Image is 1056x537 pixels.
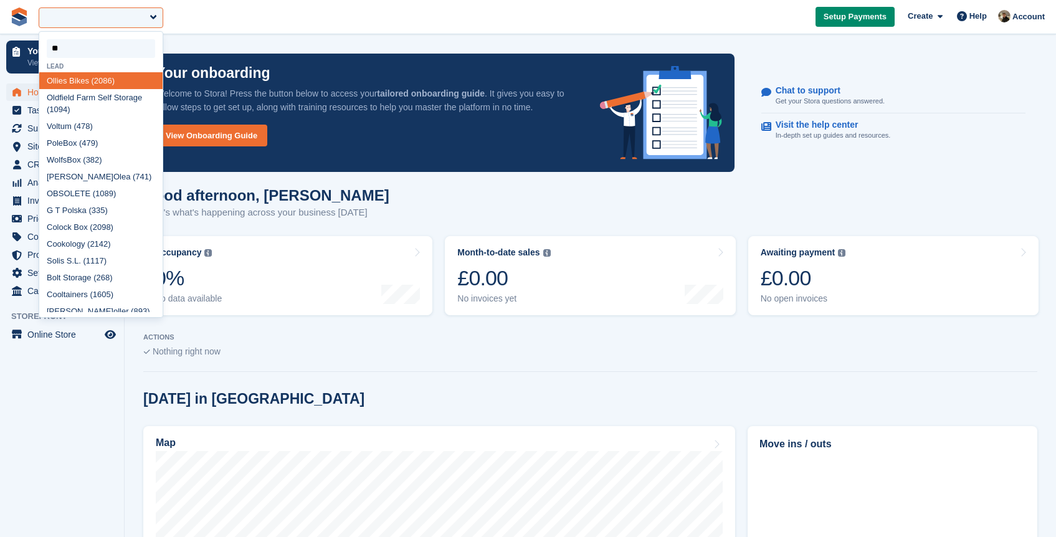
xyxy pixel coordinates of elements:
[155,247,201,258] div: Occupancy
[816,7,895,27] a: Setup Payments
[155,293,222,304] div: No data available
[39,303,163,320] div: [PERSON_NAME] ler (893)
[27,174,102,191] span: Analytics
[27,120,102,137] span: Subscriptions
[39,72,163,89] div: lies Bikes (2086)
[39,135,163,152] div: P eBox (479)
[153,346,221,356] span: Nothing right now
[143,391,364,407] h2: [DATE] in [GEOGRAPHIC_DATA]
[156,87,580,114] p: Welcome to Stora! Press the button below to access your . It gives you easy to follow steps to ge...
[6,210,118,227] a: menu
[761,247,835,258] div: Awaiting payment
[156,437,176,449] h2: Map
[47,93,55,102] span: Ol
[27,210,102,227] span: Pricing
[143,206,389,220] p: Here's what's happening across your business [DATE]
[6,174,118,191] a: menu
[27,228,102,245] span: Coupons
[761,113,1025,147] a: Visit the help center In-depth set up guides and resources.
[113,307,120,316] span: ol
[776,120,881,130] p: Visit the help center
[6,156,118,173] a: menu
[748,236,1039,315] a: Awaiting payment £0.00 No open invoices
[27,282,102,300] span: Capital
[52,121,58,131] span: ol
[103,327,118,342] a: Preview store
[6,192,118,209] a: menu
[600,66,722,159] img: onboarding-info-6c161a55d2c0e0a8cae90662b2fe09162a5109e8cc188191df67fb4f79e88e88.svg
[457,265,550,291] div: £0.00
[759,437,1025,452] h2: Move ins / outs
[39,152,163,169] div: W fsBox (382)
[156,125,267,146] a: View Onboarding Guide
[39,219,163,236] div: C ock Box (2098)
[969,10,987,22] span: Help
[1012,11,1045,23] span: Account
[908,10,933,22] span: Create
[761,79,1025,113] a: Chat to support Get your Stora questions answered.
[39,169,163,186] div: [PERSON_NAME] ea (741)
[47,76,55,85] span: Ol
[445,236,735,315] a: Month-to-date sales £0.00 No invoices yet
[824,11,887,23] span: Setup Payments
[52,256,59,265] span: ol
[39,287,163,303] div: Co tainers (1605)
[6,282,118,300] a: menu
[67,206,74,215] span: ol
[761,293,846,304] div: No open invoices
[27,264,102,282] span: Settings
[377,88,485,98] strong: tailored onboarding guide
[27,326,102,343] span: Online Store
[27,83,102,101] span: Home
[6,120,118,137] a: menu
[838,249,845,257] img: icon-info-grey-7440780725fd019a000dd9b08b2336e03edf1995a4989e88bcd33f0948082b44.svg
[998,10,1011,22] img: Oliver Bruce
[27,138,102,155] span: Sites
[27,156,102,173] span: CRM
[27,102,102,119] span: Tasks
[113,172,121,181] span: Ol
[6,102,118,119] a: menu
[65,239,72,249] span: ol
[6,326,118,343] a: menu
[27,57,102,69] p: View next steps
[39,253,163,270] div: S is S.L. (1117)
[776,96,885,107] p: Get your Stora questions answered.
[52,222,59,232] span: ol
[143,187,389,204] h1: Good afternoon, [PERSON_NAME]
[52,138,59,148] span: ol
[64,189,74,198] span: OL
[39,118,163,135] div: V tum (478)
[54,155,60,164] span: ol
[39,270,163,287] div: B t Storage (268)
[39,89,163,118] div: dfield Farm Self Storage (1094)
[143,333,1037,341] p: ACTIONS
[11,310,124,323] span: Storefront
[457,247,540,258] div: Month-to-date sales
[52,273,59,282] span: ol
[776,85,875,96] p: Chat to support
[6,228,118,245] a: menu
[39,186,163,202] div: OBS ETE (1089)
[27,192,102,209] span: Invoices
[10,7,29,26] img: stora-icon-8386f47178a22dfd0bd8f6a31ec36ba5ce8667c1dd55bd0f319d3a0aa187defe.svg
[39,236,163,253] div: Cook ogy (2142)
[776,130,891,141] p: In-depth set up guides and resources.
[142,236,432,315] a: Occupancy 0% No data available
[6,138,118,155] a: menu
[6,83,118,101] a: menu
[143,349,150,354] img: blank_slate_check_icon-ba018cac091ee9be17c0a81a6c232d5eb81de652e7a59be601be346b1b6ddf79.svg
[27,246,102,264] span: Protection
[457,293,550,304] div: No invoices yet
[543,249,551,257] img: icon-info-grey-7440780725fd019a000dd9b08b2336e03edf1995a4989e88bcd33f0948082b44.svg
[6,246,118,264] a: menu
[6,264,118,282] a: menu
[39,63,163,70] div: Lead
[57,290,64,299] span: ol
[761,265,846,291] div: £0.00
[155,265,222,291] div: 0%
[39,202,163,219] div: G T P ska (335)
[27,47,102,55] p: Your onboarding
[156,66,270,80] p: Your onboarding
[6,40,118,74] a: Your onboarding View next steps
